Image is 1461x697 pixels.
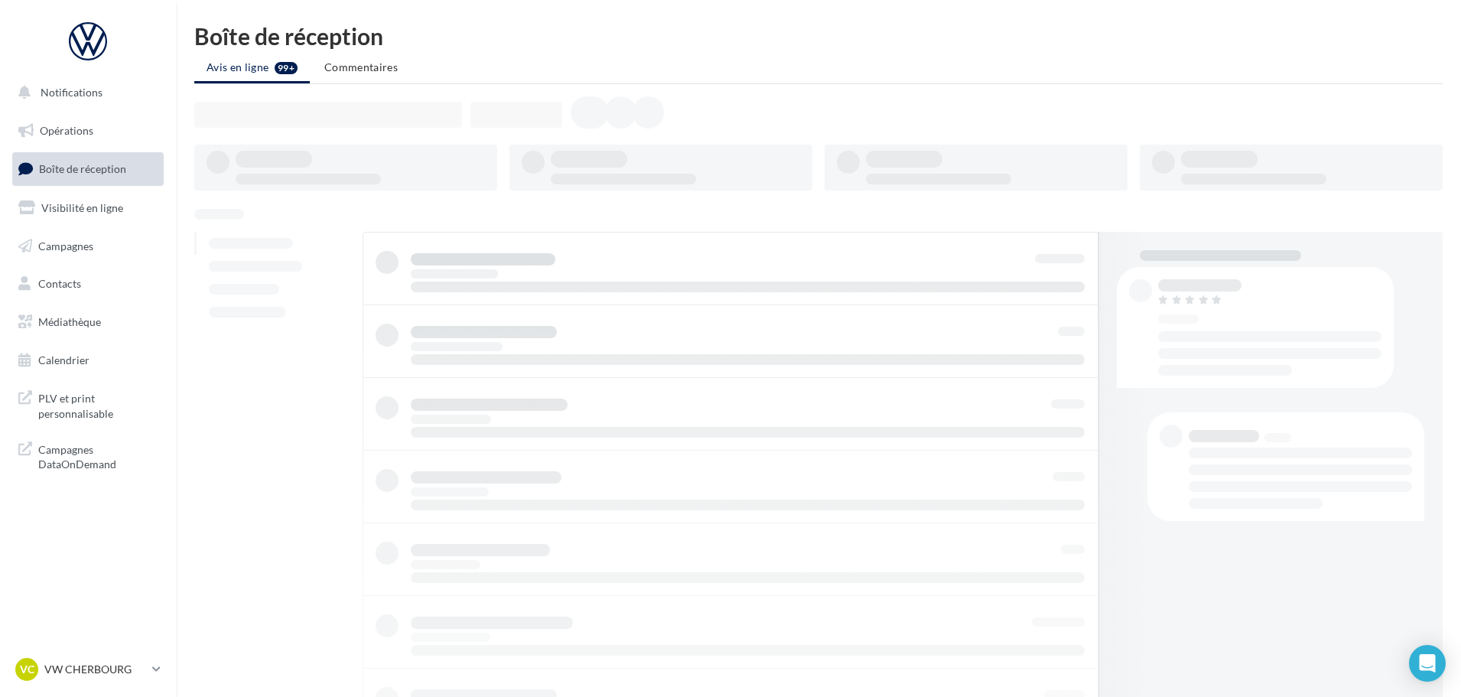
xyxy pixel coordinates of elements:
[9,192,167,224] a: Visibilité en ligne
[41,86,102,99] span: Notifications
[1409,645,1446,682] div: Open Intercom Messenger
[40,124,93,137] span: Opérations
[38,439,158,472] span: Campagnes DataOnDemand
[41,201,123,214] span: Visibilité en ligne
[194,24,1443,47] div: Boîte de réception
[9,344,167,376] a: Calendrier
[38,353,89,366] span: Calendrier
[9,382,167,427] a: PLV et print personnalisable
[38,239,93,252] span: Campagnes
[9,306,167,338] a: Médiathèque
[9,268,167,300] a: Contacts
[9,115,167,147] a: Opérations
[9,433,167,478] a: Campagnes DataOnDemand
[324,60,398,73] span: Commentaires
[38,315,101,328] span: Médiathèque
[39,162,126,175] span: Boîte de réception
[38,277,81,290] span: Contacts
[44,662,146,677] p: VW CHERBOURG
[9,77,161,109] button: Notifications
[38,388,158,421] span: PLV et print personnalisable
[9,230,167,262] a: Campagnes
[12,655,164,684] a: VC VW CHERBOURG
[9,152,167,185] a: Boîte de réception
[20,662,34,677] span: VC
